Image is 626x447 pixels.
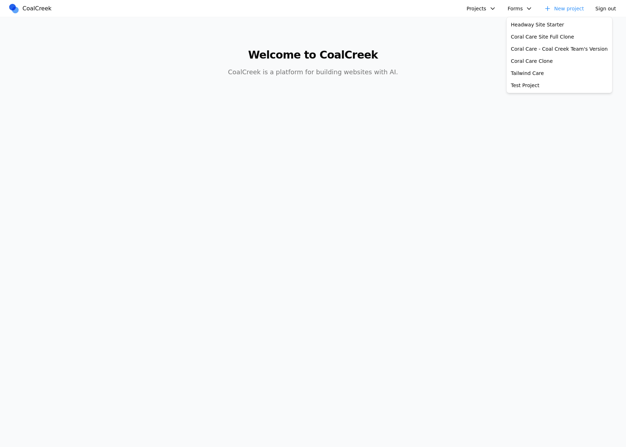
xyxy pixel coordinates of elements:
a: Coral Care Clone [508,55,611,67]
p: CoalCreek is a platform for building websites with AI. [176,67,450,77]
span: CoalCreek [22,4,52,13]
button: Projects [462,3,501,14]
h1: Welcome to CoalCreek [176,49,450,61]
button: Sign out [591,3,620,14]
a: CoalCreek [8,3,55,14]
a: Coral Care Site Full Clone [508,31,611,43]
a: Tailwind Care [508,67,611,79]
a: New project [540,3,588,14]
a: Test Project [508,79,611,91]
a: Headway Site Starter [508,19,611,31]
button: Forms [503,3,537,14]
div: Forms [506,17,612,93]
a: Coral Care - Coal Creek Team's Version [508,43,611,55]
